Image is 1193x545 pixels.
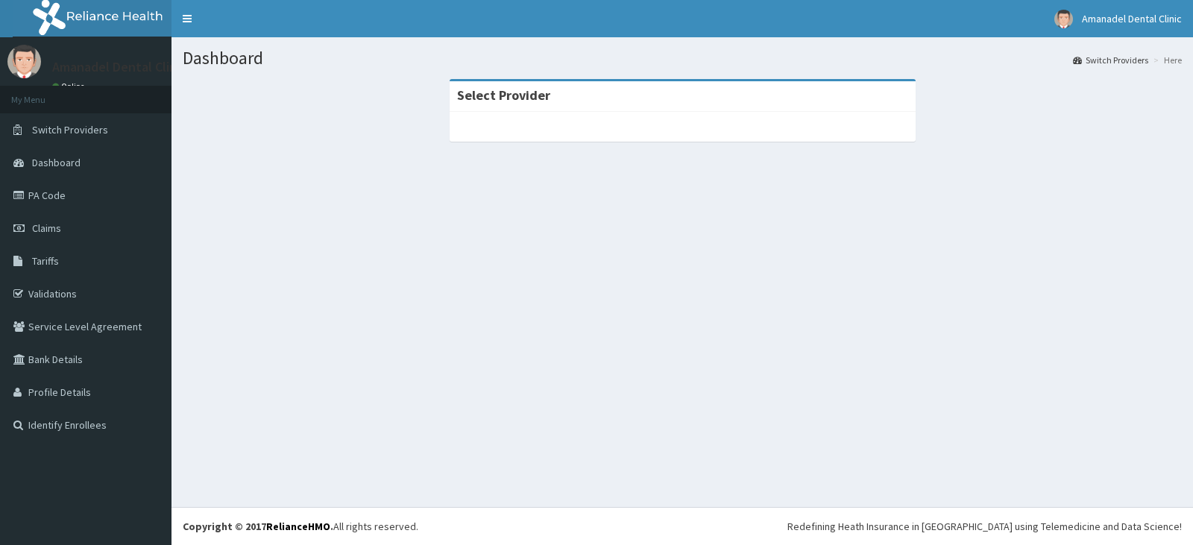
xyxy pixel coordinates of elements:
[52,81,88,92] a: Online
[32,221,61,235] span: Claims
[183,48,1182,68] h1: Dashboard
[183,520,333,533] strong: Copyright © 2017 .
[32,254,59,268] span: Tariffs
[7,45,41,78] img: User Image
[1054,10,1073,28] img: User Image
[32,156,81,169] span: Dashboard
[1082,12,1182,25] span: Amanadel Dental Clinic
[52,60,186,74] p: Amanadel Dental Clinic
[1073,54,1148,66] a: Switch Providers
[457,86,550,104] strong: Select Provider
[171,507,1193,545] footer: All rights reserved.
[266,520,330,533] a: RelianceHMO
[1150,54,1182,66] li: Here
[787,519,1182,534] div: Redefining Heath Insurance in [GEOGRAPHIC_DATA] using Telemedicine and Data Science!
[32,123,108,136] span: Switch Providers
